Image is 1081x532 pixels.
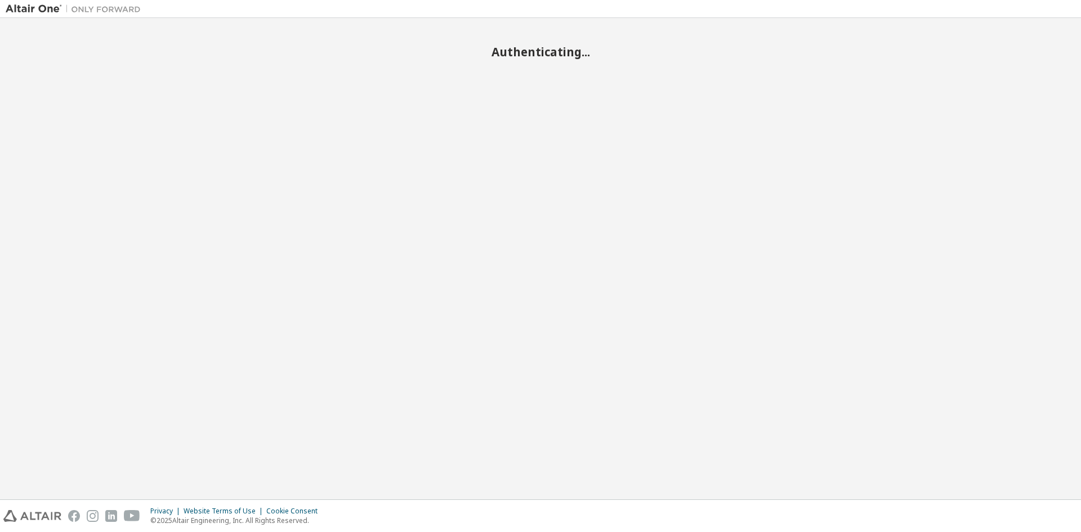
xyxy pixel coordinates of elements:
[3,510,61,522] img: altair_logo.svg
[6,44,1075,59] h2: Authenticating...
[87,510,99,522] img: instagram.svg
[68,510,80,522] img: facebook.svg
[150,516,324,525] p: © 2025 Altair Engineering, Inc. All Rights Reserved.
[184,507,266,516] div: Website Terms of Use
[6,3,146,15] img: Altair One
[105,510,117,522] img: linkedin.svg
[124,510,140,522] img: youtube.svg
[150,507,184,516] div: Privacy
[266,507,324,516] div: Cookie Consent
